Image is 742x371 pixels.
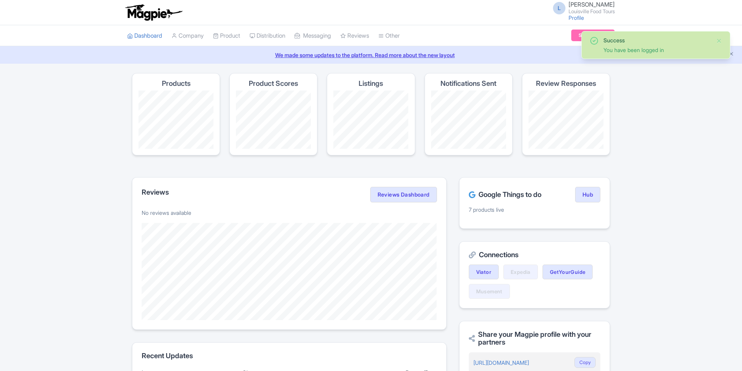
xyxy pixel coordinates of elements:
[123,4,184,21] img: logo-ab69f6fb50320c5b225c76a69d11143b.png
[553,2,565,14] span: L
[162,80,191,87] h4: Products
[569,9,615,14] small: Louisville Food Tours
[469,331,600,346] h2: Share your Magpie profile with your partners
[603,46,710,54] div: You have been logged in
[548,2,615,14] a: L [PERSON_NAME] Louisville Food Tours
[574,357,596,368] button: Copy
[575,187,600,202] a: Hub
[213,25,240,47] a: Product
[728,50,734,59] button: Close announcement
[469,206,600,214] p: 7 products live
[469,251,600,259] h2: Connections
[603,36,710,44] div: Success
[250,25,285,47] a: Distribution
[5,51,737,59] a: We made some updates to the platform. Read more about the new layout
[469,265,499,279] a: Viator
[473,359,529,366] a: [URL][DOMAIN_NAME]
[378,25,400,47] a: Other
[142,188,169,196] h2: Reviews
[569,14,584,21] a: Profile
[295,25,331,47] a: Messaging
[469,284,510,299] a: Musement
[340,25,369,47] a: Reviews
[142,209,437,217] p: No reviews available
[543,265,593,279] a: GetYourGuide
[440,80,496,87] h4: Notifications Sent
[569,1,615,8] span: [PERSON_NAME]
[571,30,615,41] a: Subscription
[716,36,722,45] button: Close
[503,265,538,279] a: Expedia
[359,80,383,87] h4: Listings
[249,80,298,87] h4: Product Scores
[142,352,437,360] h2: Recent Updates
[536,80,596,87] h4: Review Responses
[370,187,437,202] a: Reviews Dashboard
[469,191,541,199] h2: Google Things to do
[127,25,162,47] a: Dashboard
[172,25,204,47] a: Company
